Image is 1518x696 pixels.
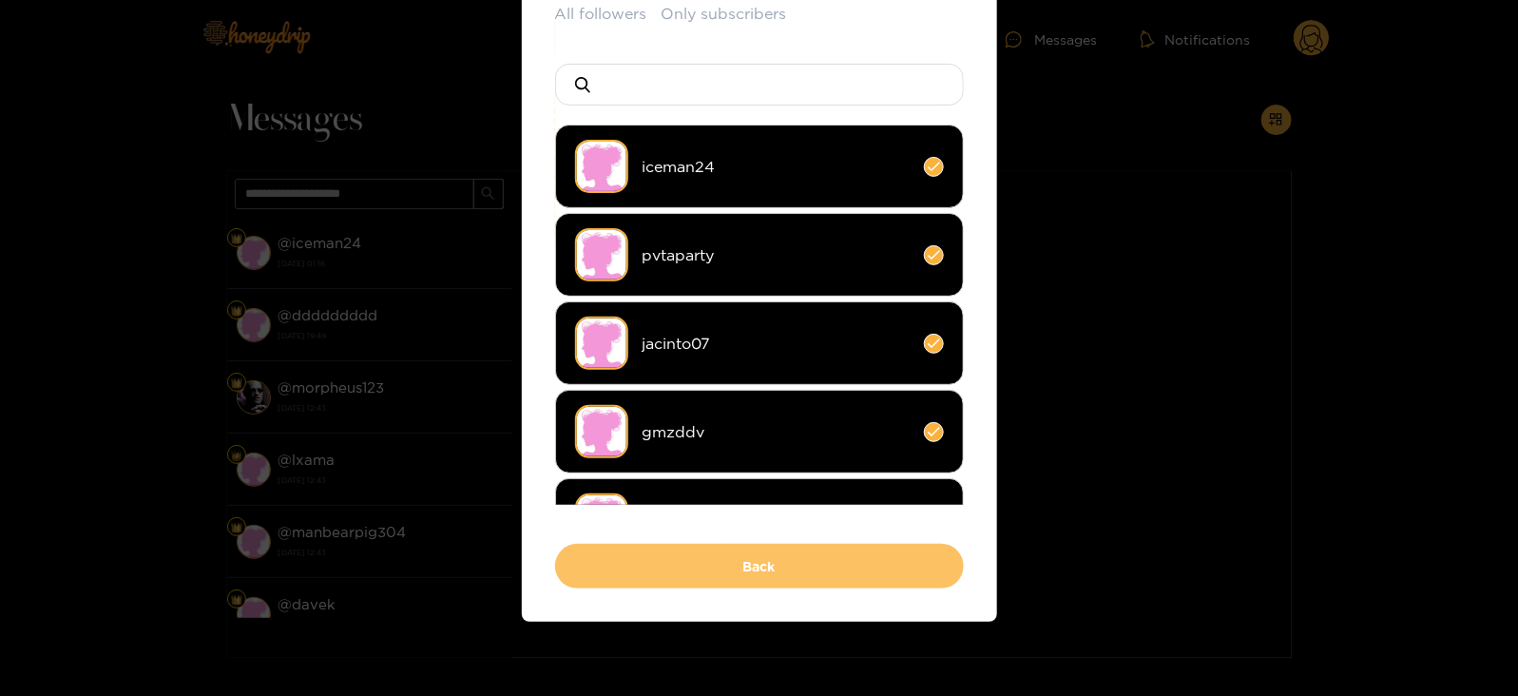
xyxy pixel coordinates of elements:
img: no-avatar.png [575,140,628,193]
img: no-avatar.png [575,493,628,547]
img: no-avatar.png [575,317,628,370]
button: Back [555,544,964,589]
span: pvtaparty [643,244,910,266]
span: gmzddv [643,421,910,443]
span: jacinto07 [643,333,910,355]
img: no-avatar.png [575,228,628,281]
button: All followers [555,3,647,25]
span: iceman24 [643,156,910,178]
img: no-avatar.png [575,405,628,458]
button: Only subscribers [662,3,787,25]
